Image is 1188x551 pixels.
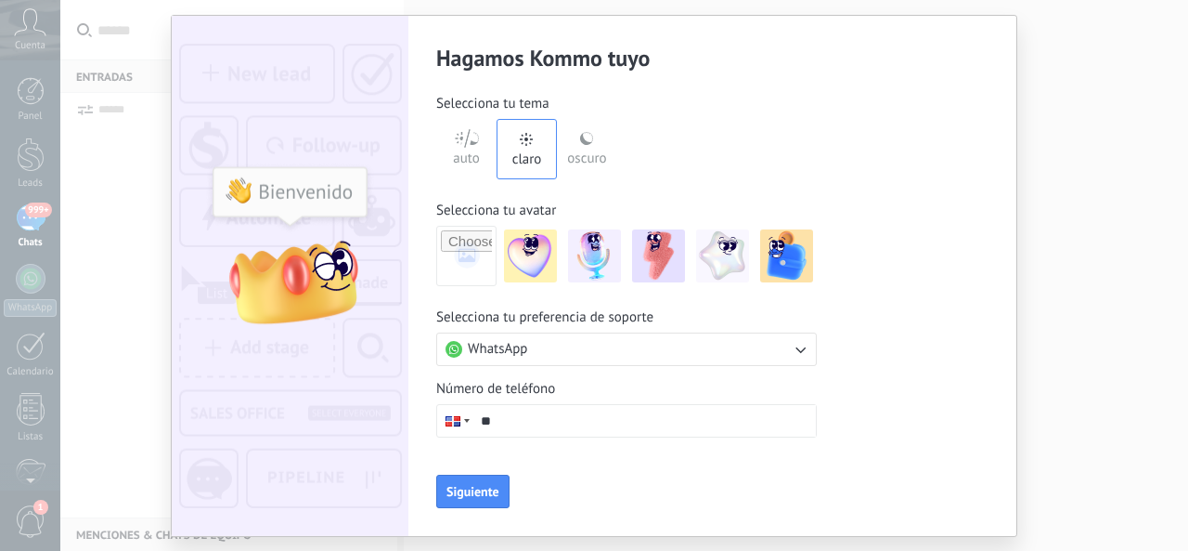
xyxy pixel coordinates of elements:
span: Siguiente [446,485,499,498]
img: -1.jpeg [504,230,557,282]
span: Selecciona tu preferencia de soporte [436,308,653,327]
img: customization-screen-img_ES.png [172,16,408,536]
span: Número de teléfono [436,380,555,399]
img: -4.jpeg [696,230,749,282]
span: Selecciona tu tema [436,95,549,113]
img: -2.jpeg [568,230,621,282]
div: oscuro [567,131,606,179]
img: -3.jpeg [632,230,685,282]
span: WhatsApp [468,340,527,359]
button: Siguiente [436,475,510,508]
div: claro [512,132,542,178]
button: WhatsApp [436,333,817,366]
h2: Hagamos Kommo tuyo [436,44,817,72]
div: auto [453,131,480,179]
span: Selecciona tu avatar [436,202,556,220]
img: -5.jpeg [760,230,813,282]
div: Dominican Republic: + 1 [437,405,472,437]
